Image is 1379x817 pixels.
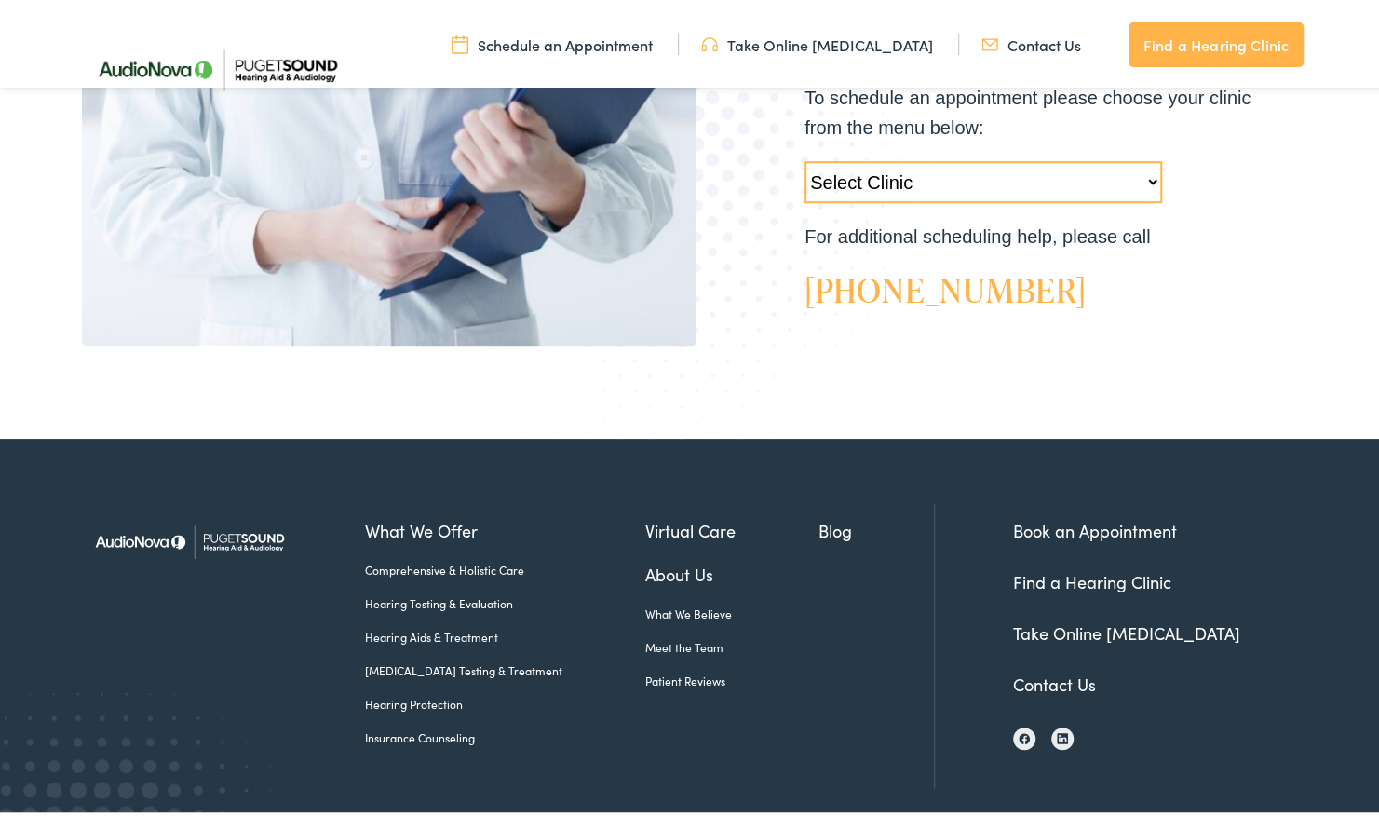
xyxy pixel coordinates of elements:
a: Contact Us [1013,669,1096,692]
a: Book an Appointment [1013,515,1177,538]
img: utility icon [452,31,468,51]
a: About Us [645,558,818,583]
a: Take Online [MEDICAL_DATA] [701,31,933,51]
a: Take Online [MEDICAL_DATA] [1013,618,1240,641]
img: Facebook icon, indicating the presence of the site or brand on the social media platform. [1019,729,1030,741]
a: What We Offer [365,514,645,539]
img: utility icon [981,31,998,51]
a: [MEDICAL_DATA] Testing & Treatment [365,659,645,675]
a: Hearing Testing & Evaluation [365,592,645,608]
a: Insurance Counseling [365,726,645,742]
a: [PHONE_NUMBER] [804,263,1087,309]
a: Patient Reviews [645,669,818,686]
a: Find a Hearing Clinic [1013,566,1171,590]
a: Blog [818,514,934,539]
a: Find a Hearing Clinic [1129,19,1304,63]
a: Schedule an Appointment [452,31,653,51]
a: Contact Us [981,31,1081,51]
img: LinkedIn [1057,728,1068,742]
img: utility icon [701,31,718,51]
a: Hearing Protection [365,692,645,709]
a: Virtual Care [645,514,818,539]
img: Puget Sound Hearing Aid & Audiology [82,500,296,576]
a: Hearing Aids & Treatment [365,625,645,642]
p: To schedule an appointment please choose your clinic from the menu below: [804,79,1251,139]
a: What We Believe [645,602,818,619]
a: Comprehensive & Holistic Care [365,558,645,575]
p: For additional scheduling help, please call [804,218,1251,248]
a: Meet the Team [645,635,818,652]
